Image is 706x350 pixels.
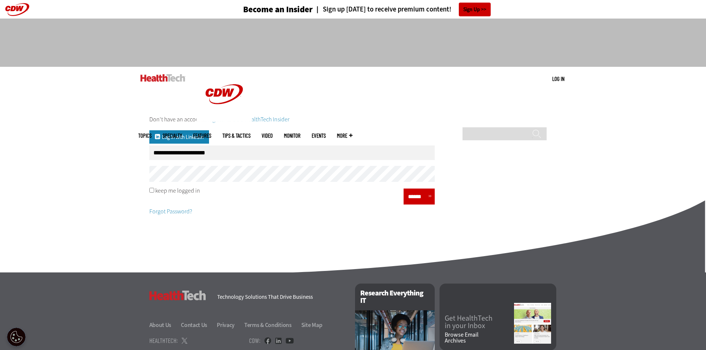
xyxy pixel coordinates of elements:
a: Terms & Conditions [244,321,300,329]
img: newsletter screenshot [514,303,551,344]
a: Browse EmailArchives [445,332,514,344]
span: Topics [138,133,152,138]
a: Contact Us [181,321,216,329]
div: User menu [552,75,564,83]
button: Open Preferences [7,328,26,346]
a: About Us [149,321,180,329]
h4: HealthTech: [149,337,178,344]
div: Cookie Settings [7,328,26,346]
a: Become an Insider [215,5,313,14]
a: Features [193,133,211,138]
h3: Become an Insider [243,5,313,14]
img: Home [196,67,252,122]
a: CDW [196,116,252,124]
a: Log in [552,75,564,82]
h2: Research Everything IT [355,284,435,310]
a: MonITor [284,133,301,138]
a: Events [312,133,326,138]
a: Get HealthTechin your Inbox [445,315,514,330]
h3: HealthTech [149,291,206,300]
h4: Technology Solutions That Drive Business [217,294,346,300]
a: Sign Up [459,3,491,16]
a: Video [262,133,273,138]
a: Sign up [DATE] to receive premium content! [313,6,451,13]
span: More [337,133,352,138]
a: Privacy [217,321,243,329]
span: Specialty [163,133,182,138]
h4: CDW: [249,337,261,344]
img: Home [140,74,185,82]
iframe: advertisement [218,26,488,59]
a: Forgot Password? [149,207,192,215]
a: Tips & Tactics [222,133,251,138]
a: Site Map [301,321,322,329]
